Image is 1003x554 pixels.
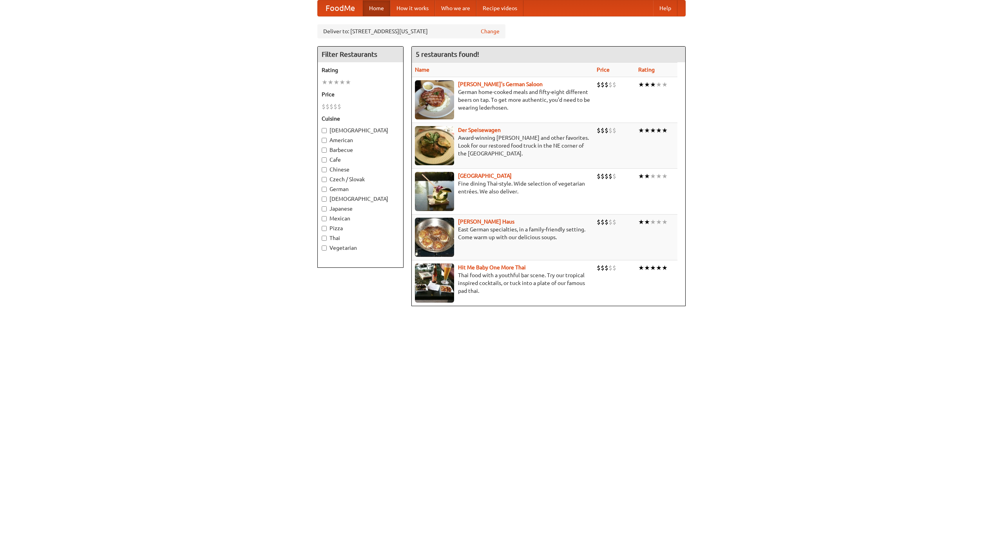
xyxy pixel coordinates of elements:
li: ★ [638,80,644,89]
li: ★ [644,172,650,180]
li: ★ [656,263,662,272]
label: Cafe [322,156,399,164]
a: Der Speisewagen [458,127,501,133]
li: $ [597,263,601,272]
li: $ [605,172,608,180]
li: $ [605,80,608,89]
li: ★ [328,78,333,87]
p: Thai food with a youthful bar scene. Try our tropical inspired cocktails, or tuck into a plate of... [415,271,590,295]
img: speisewagen.jpg [415,126,454,165]
li: $ [337,102,341,111]
li: ★ [650,80,656,89]
input: Chinese [322,167,327,172]
a: [PERSON_NAME] Haus [458,218,514,225]
li: $ [612,80,616,89]
li: ★ [638,263,644,272]
label: Chinese [322,166,399,173]
a: Change [481,27,500,35]
a: Who we are [435,0,476,16]
p: Fine dining Thai-style. Wide selection of vegetarian entrées. We also deliver. [415,180,590,195]
li: $ [608,80,612,89]
li: $ [601,172,605,180]
input: Cafe [322,157,327,162]
a: [PERSON_NAME]'s German Saloon [458,81,543,87]
label: American [322,136,399,144]
li: $ [330,102,333,111]
li: ★ [638,126,644,135]
li: ★ [662,218,668,226]
li: ★ [644,80,650,89]
li: ★ [638,218,644,226]
li: ★ [638,172,644,180]
li: ★ [644,263,650,272]
li: ★ [662,126,668,135]
b: [GEOGRAPHIC_DATA] [458,173,512,179]
input: Barbecue [322,148,327,153]
input: Mexican [322,216,327,221]
ng-pluralize: 5 restaurants found! [416,51,479,58]
li: ★ [656,126,662,135]
a: Rating [638,67,655,73]
li: $ [612,126,616,135]
li: ★ [650,218,656,226]
li: ★ [650,172,656,180]
a: Name [415,67,429,73]
label: Vegetarian [322,244,399,252]
li: ★ [662,263,668,272]
li: $ [612,263,616,272]
h5: Cuisine [322,115,399,123]
img: kohlhaus.jpg [415,218,454,257]
input: Czech / Slovak [322,177,327,182]
a: How it works [390,0,435,16]
img: babythai.jpg [415,263,454,303]
li: $ [322,102,326,111]
li: $ [608,126,612,135]
li: ★ [644,218,650,226]
label: Barbecue [322,146,399,154]
li: $ [608,218,612,226]
input: German [322,187,327,192]
li: $ [601,263,605,272]
li: $ [326,102,330,111]
input: Thai [322,236,327,241]
label: Thai [322,234,399,242]
li: $ [612,172,616,180]
h5: Price [322,90,399,98]
li: $ [605,218,608,226]
li: ★ [650,126,656,135]
a: Home [363,0,390,16]
li: ★ [339,78,345,87]
li: $ [597,218,601,226]
input: American [322,138,327,143]
h4: Filter Restaurants [318,47,403,62]
li: $ [605,263,608,272]
li: ★ [656,172,662,180]
label: German [322,185,399,193]
li: ★ [345,78,351,87]
a: Help [653,0,677,16]
input: Vegetarian [322,245,327,251]
a: Recipe videos [476,0,523,16]
a: FoodMe [318,0,363,16]
li: ★ [656,218,662,226]
li: ★ [333,78,339,87]
li: ★ [322,78,328,87]
li: ★ [656,80,662,89]
label: [DEMOGRAPHIC_DATA] [322,126,399,134]
li: $ [597,80,601,89]
p: East German specialties, in a family-friendly setting. Come warm up with our delicious soups. [415,226,590,241]
li: $ [612,218,616,226]
li: ★ [644,126,650,135]
input: Pizza [322,226,327,231]
li: ★ [650,263,656,272]
li: $ [601,218,605,226]
li: $ [333,102,337,111]
label: Pizza [322,224,399,232]
li: $ [608,172,612,180]
label: [DEMOGRAPHIC_DATA] [322,195,399,203]
li: $ [601,126,605,135]
input: [DEMOGRAPHIC_DATA] [322,197,327,202]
